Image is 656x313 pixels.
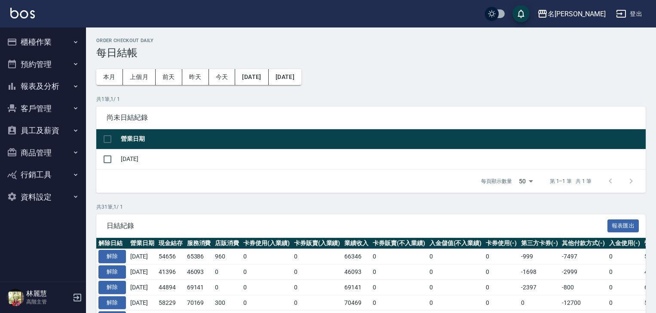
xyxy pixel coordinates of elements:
button: 報表匯出 [607,219,639,233]
th: 服務消費 [185,238,213,249]
button: 員工及薪資 [3,119,83,142]
td: 0 [427,249,484,264]
td: 58229 [156,295,185,310]
td: 69141 [185,280,213,295]
th: 卡券販賣(入業績) [292,238,343,249]
button: 昨天 [182,69,209,85]
img: Logo [10,8,35,18]
th: 卡券使用(-) [484,238,519,249]
td: 0 [484,249,519,264]
td: [DATE] [119,149,646,169]
td: 0 [292,264,343,280]
button: 前天 [156,69,182,85]
td: 70469 [342,295,371,310]
td: 0 [371,295,427,310]
td: 0 [241,295,292,310]
td: -999 [519,249,560,264]
td: 0 [292,249,343,264]
th: 解除日結 [96,238,128,249]
button: 名[PERSON_NAME] [534,5,609,23]
td: 44894 [156,280,185,295]
th: 現金結存 [156,238,185,249]
td: 960 [213,249,241,264]
button: 登出 [613,6,646,22]
button: 商品管理 [3,142,83,164]
td: 0 [292,295,343,310]
button: 預約管理 [3,53,83,76]
td: 0 [607,249,642,264]
p: 高階主管 [26,298,70,306]
th: 營業日期 [119,129,646,149]
td: 0 [519,295,560,310]
th: 店販消費 [213,238,241,249]
button: 行銷工具 [3,164,83,186]
td: -12700 [560,295,607,310]
td: 46093 [342,264,371,280]
td: [DATE] [128,280,156,295]
p: 共 31 筆, 1 / 1 [96,203,646,211]
td: 0 [371,249,427,264]
td: 0 [607,264,642,280]
td: 300 [213,295,241,310]
td: 0 [371,264,427,280]
td: 0 [241,249,292,264]
td: [DATE] [128,264,156,280]
td: 0 [484,264,519,280]
button: 報表及分析 [3,75,83,97]
th: 卡券販賣(不入業績) [371,238,427,249]
td: 0 [427,280,484,295]
h2: Order checkout daily [96,38,646,43]
td: 0 [213,264,241,280]
td: 54656 [156,249,185,264]
button: 上個月 [123,69,156,85]
td: 41396 [156,264,185,280]
th: 營業日期 [128,238,156,249]
td: 70169 [185,295,213,310]
td: 0 [371,280,427,295]
button: [DATE] [235,69,268,85]
td: -2397 [519,280,560,295]
td: -7497 [560,249,607,264]
h5: 林麗慧 [26,289,70,298]
td: 69141 [342,280,371,295]
td: -800 [560,280,607,295]
td: 0 [292,280,343,295]
button: 解除 [98,281,126,294]
td: 0 [427,264,484,280]
td: 0 [484,295,519,310]
th: 業績收入 [342,238,371,249]
td: [DATE] [128,249,156,264]
button: 解除 [98,250,126,263]
button: 客戶管理 [3,97,83,120]
td: -1698 [519,264,560,280]
td: 65386 [185,249,213,264]
button: 今天 [209,69,236,85]
td: [DATE] [128,295,156,310]
td: 0 [241,264,292,280]
img: Person [7,289,24,306]
button: 本月 [96,69,123,85]
th: 卡券使用(入業績) [241,238,292,249]
span: 日結紀錄 [107,222,607,230]
th: 入金使用(-) [607,238,642,249]
td: 0 [607,295,642,310]
th: 第三方卡券(-) [519,238,560,249]
p: 每頁顯示數量 [481,177,512,185]
button: 解除 [98,296,126,310]
div: 名[PERSON_NAME] [548,9,606,19]
th: 其他付款方式(-) [560,238,607,249]
td: 0 [484,280,519,295]
th: 入金儲值(不入業績) [427,238,484,249]
td: 46093 [185,264,213,280]
button: save [512,5,530,22]
p: 第 1–1 筆 共 1 筆 [550,177,592,185]
td: 0 [427,295,484,310]
td: 0 [241,280,292,295]
td: 0 [213,280,241,295]
td: -2999 [560,264,607,280]
button: 櫃檯作業 [3,31,83,53]
h3: 每日結帳 [96,47,646,59]
div: 50 [515,170,536,193]
a: 報表匯出 [607,221,639,229]
p: 共 1 筆, 1 / 1 [96,95,646,103]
